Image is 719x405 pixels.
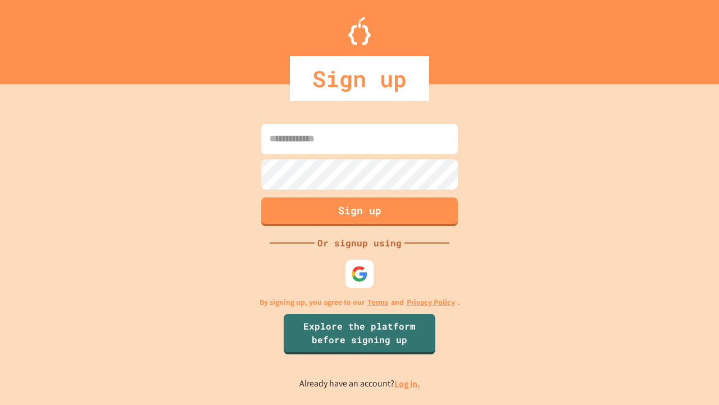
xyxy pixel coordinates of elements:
[348,17,371,45] img: Logo.svg
[260,296,460,308] p: By signing up, you agree to our and .
[315,236,404,250] div: Or signup using
[284,314,435,354] a: Explore the platform before signing up
[407,296,455,308] a: Privacy Policy
[261,197,458,226] button: Sign up
[351,265,368,282] img: google-icon.svg
[290,56,429,101] div: Sign up
[672,360,708,394] iframe: chat widget
[626,311,708,359] iframe: chat widget
[394,378,420,390] a: Log in.
[367,296,388,308] a: Terms
[299,377,420,391] p: Already have an account?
